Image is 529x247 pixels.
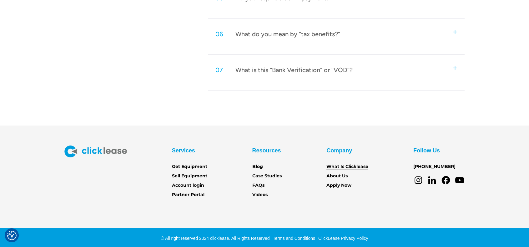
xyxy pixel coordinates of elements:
[326,146,352,156] div: Company
[252,146,281,156] div: Resources
[215,30,223,38] div: 06
[252,173,282,180] a: Case Studies
[161,235,270,241] div: © All right reserved 2024 clicklease. All Rights Reserved
[326,173,348,180] a: About Us
[235,30,340,38] div: What do you mean by “tax benefits?”
[7,231,17,240] img: Revisit consent button
[413,146,440,156] div: Follow Us
[271,236,315,241] a: Terms and Conditions
[453,30,457,34] img: small plus
[7,231,17,240] button: Consent Preferences
[235,66,353,74] div: What is this “Bank Verification” or “VOD”?
[172,191,204,198] a: Partner Portal
[172,146,195,156] div: Services
[252,191,268,198] a: Videos
[317,236,368,241] a: ClickLease Privacy Policy
[172,173,207,180] a: Sell Equipment
[413,163,456,170] a: [PHONE_NUMBER]
[252,182,264,189] a: FAQs
[252,163,263,170] a: Blog
[215,66,223,74] div: 07
[172,182,204,189] a: Account login
[64,146,127,157] img: Clicklease logo
[326,163,368,170] a: What Is Clicklease
[326,182,351,189] a: Apply Now
[172,163,207,170] a: Get Equipment
[453,66,457,70] img: small plus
